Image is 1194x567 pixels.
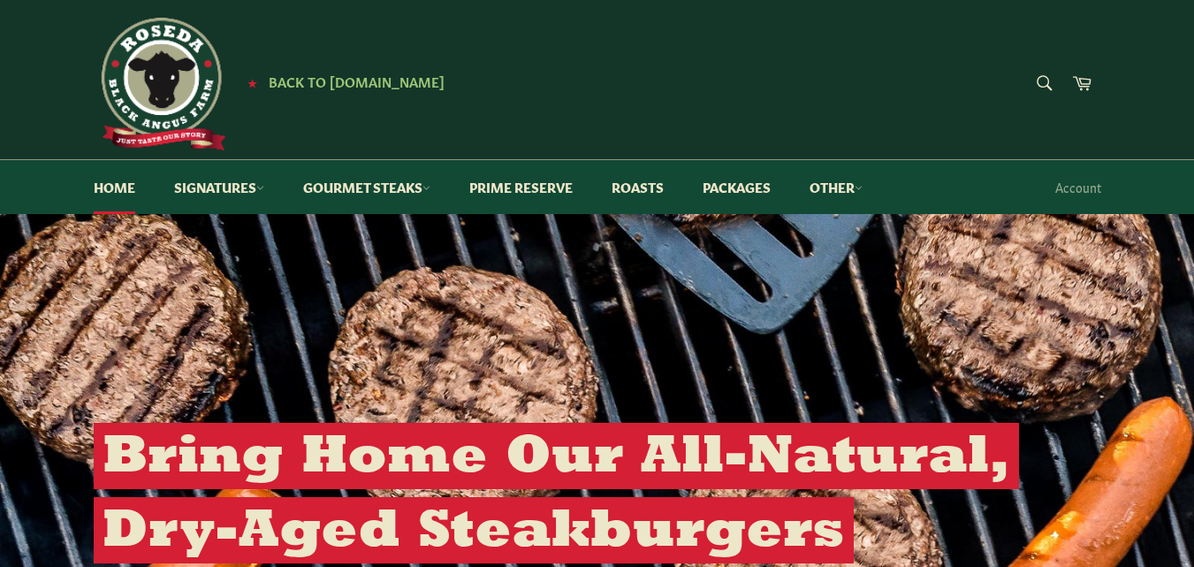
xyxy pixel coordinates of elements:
a: Other [792,160,880,214]
img: Roseda Beef [94,18,226,150]
a: Account [1046,161,1110,213]
a: Packages [685,160,788,214]
a: Gourmet Steaks [285,160,448,214]
a: ★ Back to [DOMAIN_NAME] [239,75,445,89]
a: Roasts [594,160,681,214]
span: Back to [DOMAIN_NAME] [269,72,445,90]
h2: Bring Home Our All-Natural, Dry-Aged Steakburgers [94,423,1019,563]
a: Home [76,160,153,214]
a: Prime Reserve [452,160,590,214]
span: ★ [247,75,257,89]
a: Signatures [156,160,282,214]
